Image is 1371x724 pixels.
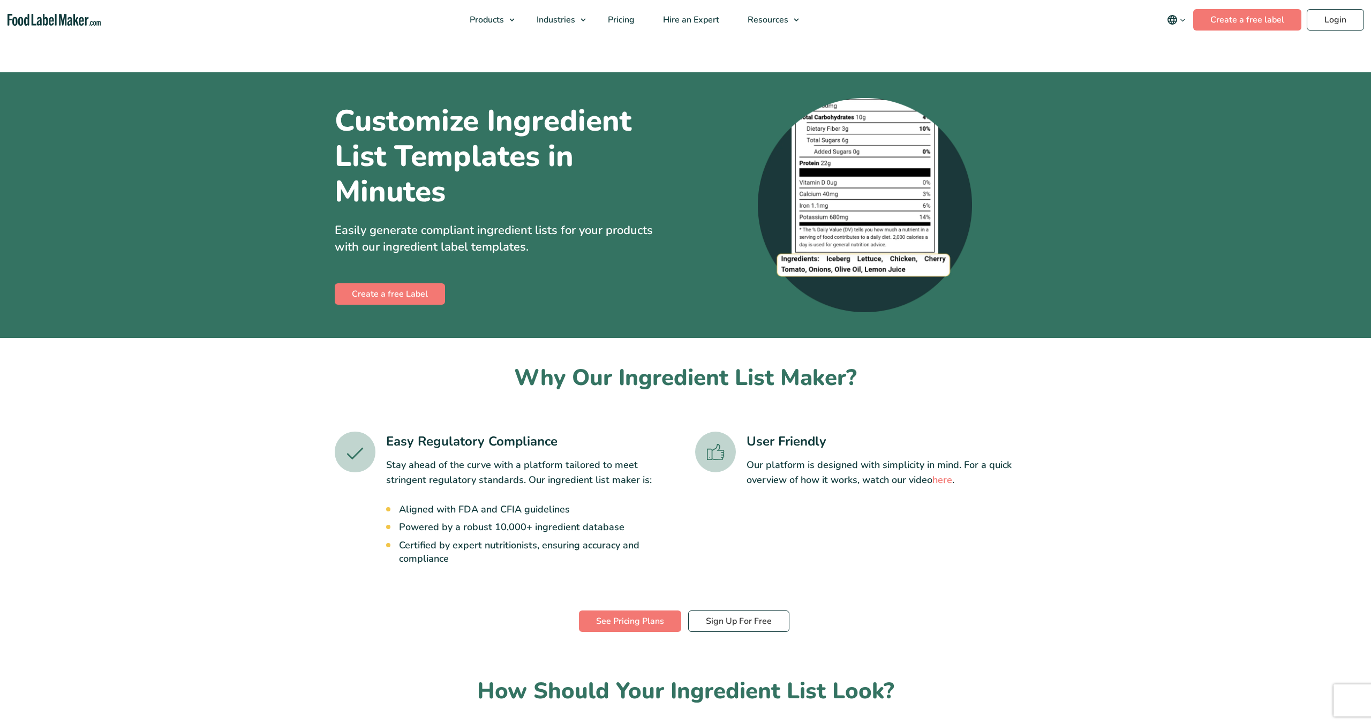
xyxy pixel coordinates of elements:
[399,539,676,565] li: Certified by expert nutritionists, ensuring accuracy and compliance
[605,14,636,26] span: Pricing
[1193,9,1301,31] a: Create a free label
[466,14,505,26] span: Products
[1307,9,1364,31] a: Login
[399,521,676,534] li: Powered by a robust 10,000+ ingredient database
[335,364,1036,393] h2: Why Our Ingredient List Maker?
[335,222,677,255] p: Easily generate compliant ingredient lists for your products with our ingredient label templates.
[399,503,676,516] li: Aligned with FDA and CFIA guidelines
[386,432,676,451] h3: Easy Regulatory Compliance
[335,432,375,472] img: A green tick icon.
[386,457,676,488] p: Stay ahead of the curve with a platform tailored to meet stringent regulatory standards. Our ingr...
[335,677,1036,706] h2: How Should Your Ingredient List Look?
[335,103,677,209] h1: Customize Ingredient List Templates in Minutes
[688,610,789,632] a: Sign Up For Free
[660,14,720,26] span: Hire an Expert
[335,283,445,305] a: Create a free Label
[695,432,736,472] img: A green thumbs up icon.
[932,473,952,486] a: here
[758,98,972,312] img: A zoomed-in screenshot of an ingredient list at the bottom of a nutrition label.
[747,432,1037,451] h3: User Friendly
[533,14,576,26] span: Industries
[744,14,789,26] span: Resources
[747,457,1037,488] p: Our platform is designed with simplicity in mind. For a quick overview of how it works, watch our...
[579,610,681,632] a: See Pricing Plans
